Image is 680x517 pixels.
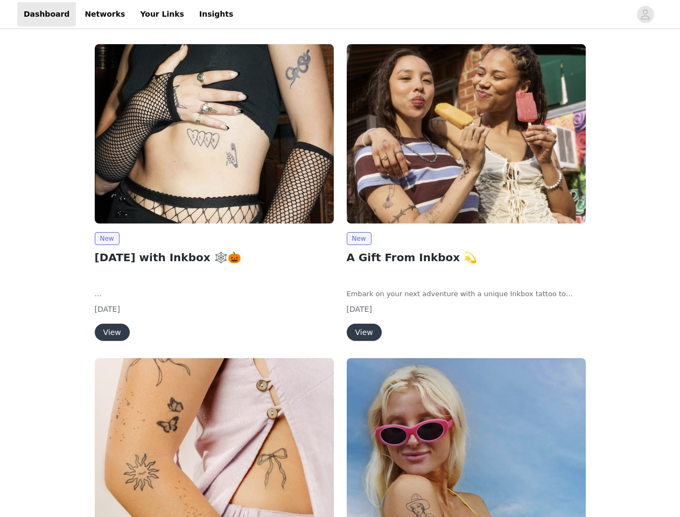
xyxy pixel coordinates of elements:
[95,232,120,245] span: New
[95,329,130,337] a: View
[347,232,371,245] span: New
[347,249,586,266] h2: A Gift From Inkbox 💫
[347,289,586,299] p: Embark on your next adventure with a unique Inkbox tattoo to celebrate summer! ☀️​
[78,2,131,26] a: Networks
[193,2,240,26] a: Insights
[17,2,76,26] a: Dashboard
[640,6,650,23] div: avatar
[347,305,372,313] span: [DATE]
[347,44,586,223] img: Inkbox
[134,2,191,26] a: Your Links
[95,305,120,313] span: [DATE]
[95,44,334,223] img: Inkbox
[95,324,130,341] button: View
[347,324,382,341] button: View
[347,329,382,337] a: View
[95,249,334,266] h2: [DATE] with Inkbox 🕸️🎃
